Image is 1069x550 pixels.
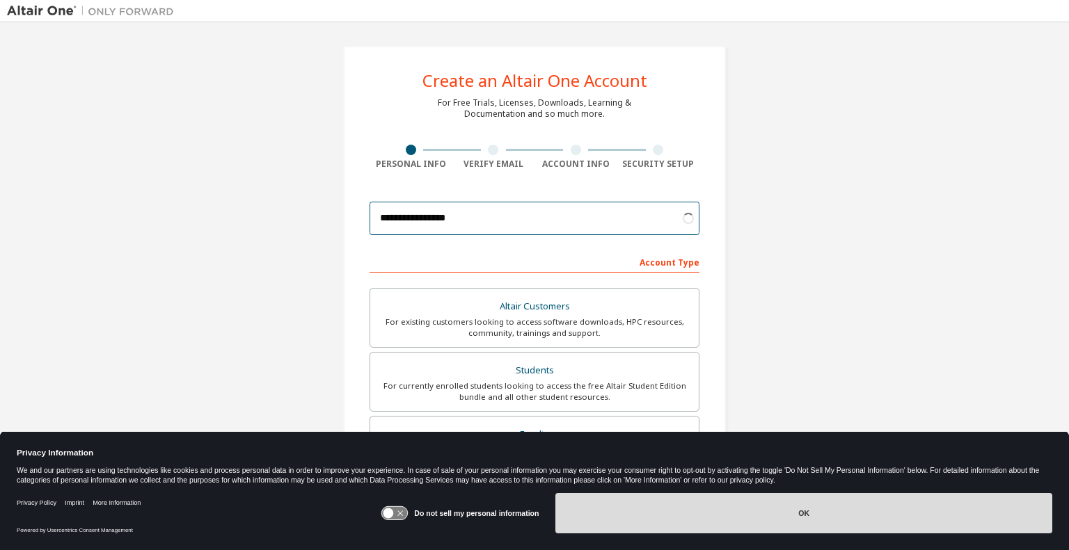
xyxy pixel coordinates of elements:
div: Verify Email [452,159,535,170]
div: Personal Info [370,159,452,170]
div: Create an Altair One Account [422,72,647,89]
div: Faculty [379,425,690,444]
div: Students [379,361,690,380]
div: Altair Customers [379,297,690,316]
div: Account Type [370,250,699,273]
div: For existing customers looking to access software downloads, HPC resources, community, trainings ... [379,316,690,339]
div: For Free Trials, Licenses, Downloads, Learning & Documentation and so much more. [438,97,631,120]
img: Altair One [7,4,181,18]
div: Security Setup [617,159,700,170]
div: For currently enrolled students looking to access the free Altair Student Edition bundle and all ... [379,380,690,403]
div: Account Info [534,159,617,170]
